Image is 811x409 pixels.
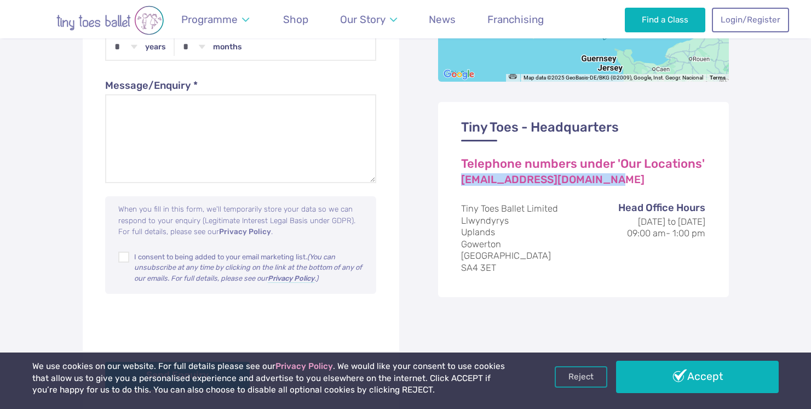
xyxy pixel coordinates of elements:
a: Accept [616,361,779,393]
span: Our Story [340,13,386,26]
label: months [213,42,242,52]
a: Privacy Policy [268,275,314,283]
span: Franchising [487,13,544,26]
a: Privacy Policy [275,361,333,371]
span: Shop [283,13,308,26]
iframe: reCAPTCHA [105,306,272,349]
button: Keyboard shortcuts [509,74,516,86]
img: Google [441,67,477,82]
a: Shop [278,7,314,32]
dd: [DATE] to [DATE] 09:00 am- 1:00 pm [595,216,705,240]
label: Message/Enquiry * [105,78,377,94]
span: Programme [181,13,238,26]
dt: Head Office Hours [595,201,705,216]
span: News [429,13,456,26]
a: Reject [555,366,607,387]
a: Open this area in Google Maps (opens a new window) [441,67,477,82]
a: Franchising [482,7,549,32]
a: Terms (opens in new tab) [710,75,726,82]
span: Map data ©2025 GeoBasis-DE/BKG (©2009), Google, Inst. Geogr. Nacional [524,75,703,81]
a: News [424,7,461,32]
p: I consent to being added to your email marketing list. [134,252,365,283]
address: Tiny Toes Ballet Limited Llwyndyrys Uplands Gowerton [GEOGRAPHIC_DATA] SA4 3ET [461,203,705,274]
h3: Tiny Toes - Headquarters [461,120,705,142]
em: (You can unsubscribe at any time by clicking on the link at the bottom of any of our emails. For ... [134,253,362,282]
p: When you fill in this form, we'll temporarily store your data so we can respond to your enquiry (... [118,203,365,237]
a: Privacy Policy [219,228,271,237]
img: tiny toes ballet [22,5,198,35]
a: Login/Register [712,8,789,32]
p: We use cookies on our website. For full details please see our . We would like your consent to us... [32,361,518,396]
a: Our Story [335,7,402,32]
a: Programme [176,7,255,32]
a: Find a Class [625,8,705,32]
a: [EMAIL_ADDRESS][DOMAIN_NAME] [461,174,645,186]
label: years [145,42,166,52]
a: Telephone numbers under 'Our Locations' [461,158,705,171]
